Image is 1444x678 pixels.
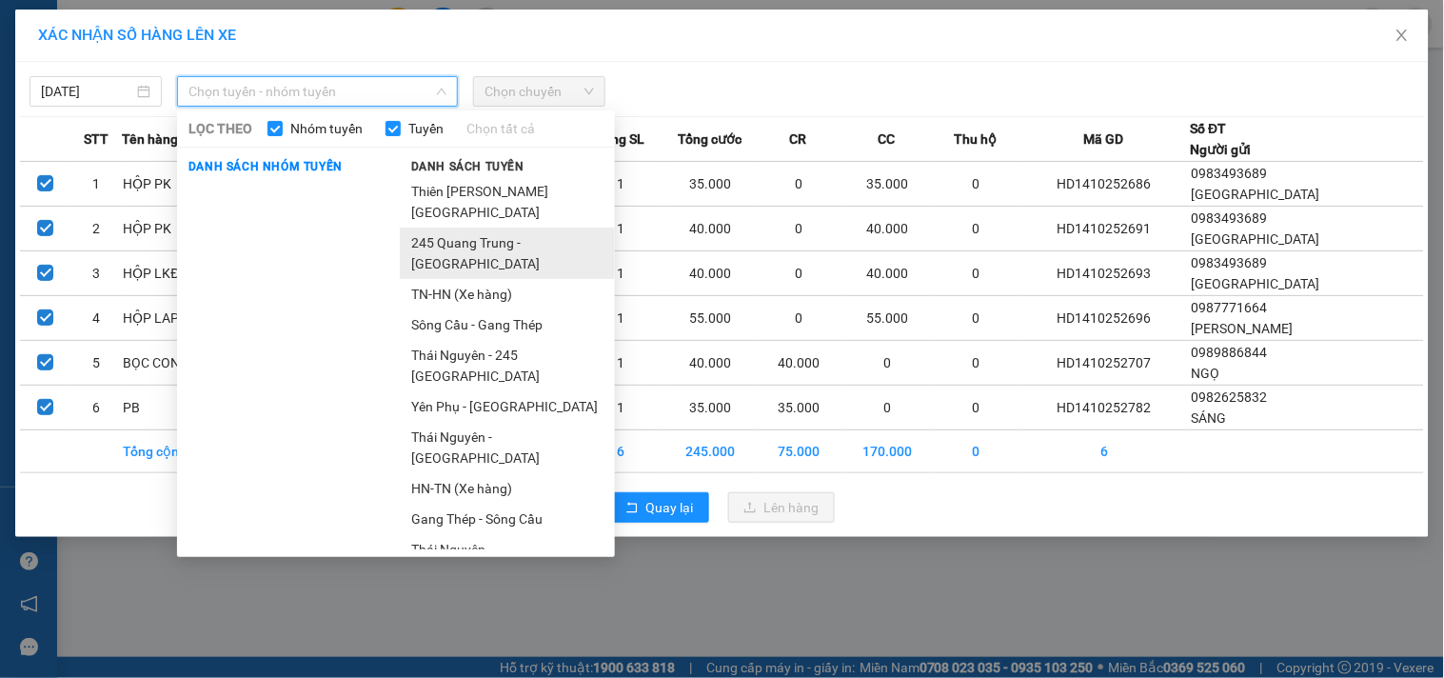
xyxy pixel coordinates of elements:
b: GỬI : VP [GEOGRAPHIC_DATA] [24,130,284,193]
td: 1 [579,251,664,296]
li: Thái Nguyên - 245 [GEOGRAPHIC_DATA] [400,340,615,391]
span: Thu hộ [954,129,997,150]
td: 1 [71,162,123,207]
span: [PERSON_NAME] [1192,321,1294,336]
td: 0 [933,162,1019,207]
td: 35.000 [664,386,757,430]
span: 0983493689 [1192,210,1268,226]
td: 55.000 [841,296,934,341]
a: Chọn tất cả [466,118,535,139]
td: HỘP LAPTOP [122,296,215,341]
td: 0 [756,207,841,251]
span: NGỌ [1192,366,1220,381]
span: Tên hàng [122,129,178,150]
td: 40.000 [664,341,757,386]
li: TN-HN (Xe hàng) [400,279,615,309]
td: HD1410252707 [1019,341,1191,386]
td: 5 [71,341,123,386]
td: 0 [933,341,1019,386]
div: Số ĐT Người gửi [1191,118,1252,160]
span: 0982625832 [1192,389,1268,405]
span: CR [789,129,806,150]
li: HN-TN (Xe hàng) [400,473,615,504]
span: Mã GD [1084,129,1124,150]
td: HD1410252693 [1019,251,1191,296]
td: 6 [579,430,664,473]
td: 40.000 [664,207,757,251]
li: Yên Phụ - [GEOGRAPHIC_DATA] [400,391,615,422]
span: 0987771664 [1192,300,1268,315]
td: HD1410252686 [1019,162,1191,207]
li: Thiên [PERSON_NAME][GEOGRAPHIC_DATA] [400,176,615,228]
button: Close [1375,10,1429,63]
li: Thái Nguyên - [GEOGRAPHIC_DATA] [400,422,615,473]
td: 0 [841,386,934,430]
span: Danh sách nhóm tuyến [177,158,354,175]
td: HỘP PK [122,162,215,207]
input: 14/10/2025 [41,81,133,102]
td: 40.000 [841,207,934,251]
span: close [1395,28,1410,43]
td: 0 [756,162,841,207]
span: rollback [625,501,639,516]
td: HD1410252696 [1019,296,1191,341]
td: HỘP LKĐT [122,251,215,296]
td: 0 [933,207,1019,251]
span: Tổng cước [678,129,742,150]
td: 35.000 [756,386,841,430]
td: 35.000 [841,162,934,207]
td: 3 [71,251,123,296]
td: 0 [756,296,841,341]
td: 1 [579,296,664,341]
span: Nhóm tuyến [283,118,370,139]
span: 0989886844 [1192,345,1268,360]
li: Sông Cầu - Gang Thép [400,309,615,340]
td: 1 [579,341,664,386]
td: 245.000 [664,430,757,473]
td: 0 [841,341,934,386]
span: 0983493689 [1192,166,1268,181]
li: Thái Nguyên - [GEOGRAPHIC_DATA] [400,534,615,586]
img: logo.jpg [24,24,167,119]
td: HD1410252691 [1019,207,1191,251]
span: Quay lại [646,497,694,518]
button: uploadLên hàng [728,492,835,523]
td: Tổng cộng [122,430,215,473]
td: PB [122,386,215,430]
td: 35.000 [664,162,757,207]
td: HD1410252782 [1019,386,1191,430]
span: STT [84,129,109,150]
td: 6 [71,386,123,430]
span: Tổng SL [597,129,645,150]
span: CC [879,129,896,150]
span: down [436,86,447,97]
span: SÁNG [1192,410,1227,426]
span: Chọn chuyến [485,77,594,106]
span: LỌC THEO [188,118,252,139]
li: 245 Quang Trung - [GEOGRAPHIC_DATA] [400,228,615,279]
td: 0 [933,296,1019,341]
span: [GEOGRAPHIC_DATA] [1192,276,1320,291]
td: HỘP PK [122,207,215,251]
span: XÁC NHẬN SỐ HÀNG LÊN XE [38,26,236,44]
td: 0 [933,251,1019,296]
span: [GEOGRAPHIC_DATA] [1192,187,1320,202]
td: 2 [71,207,123,251]
td: 1 [579,162,664,207]
td: 75.000 [756,430,841,473]
td: 1 [579,207,664,251]
td: 40.000 [664,251,757,296]
td: 55.000 [664,296,757,341]
td: 0 [756,251,841,296]
td: 4 [71,296,123,341]
button: rollbackQuay lại [610,492,709,523]
span: Chọn tuyến - nhóm tuyến [188,77,446,106]
td: 40.000 [756,341,841,386]
td: 6 [1019,430,1191,473]
li: Gang Thép - Sông Cầu [400,504,615,534]
td: BỌC CON LĂN [122,341,215,386]
span: Danh sách tuyến [400,158,536,175]
span: [GEOGRAPHIC_DATA] [1192,231,1320,247]
span: 0983493689 [1192,255,1268,270]
li: 271 - [PERSON_NAME] - [GEOGRAPHIC_DATA] - [GEOGRAPHIC_DATA] [178,47,796,70]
